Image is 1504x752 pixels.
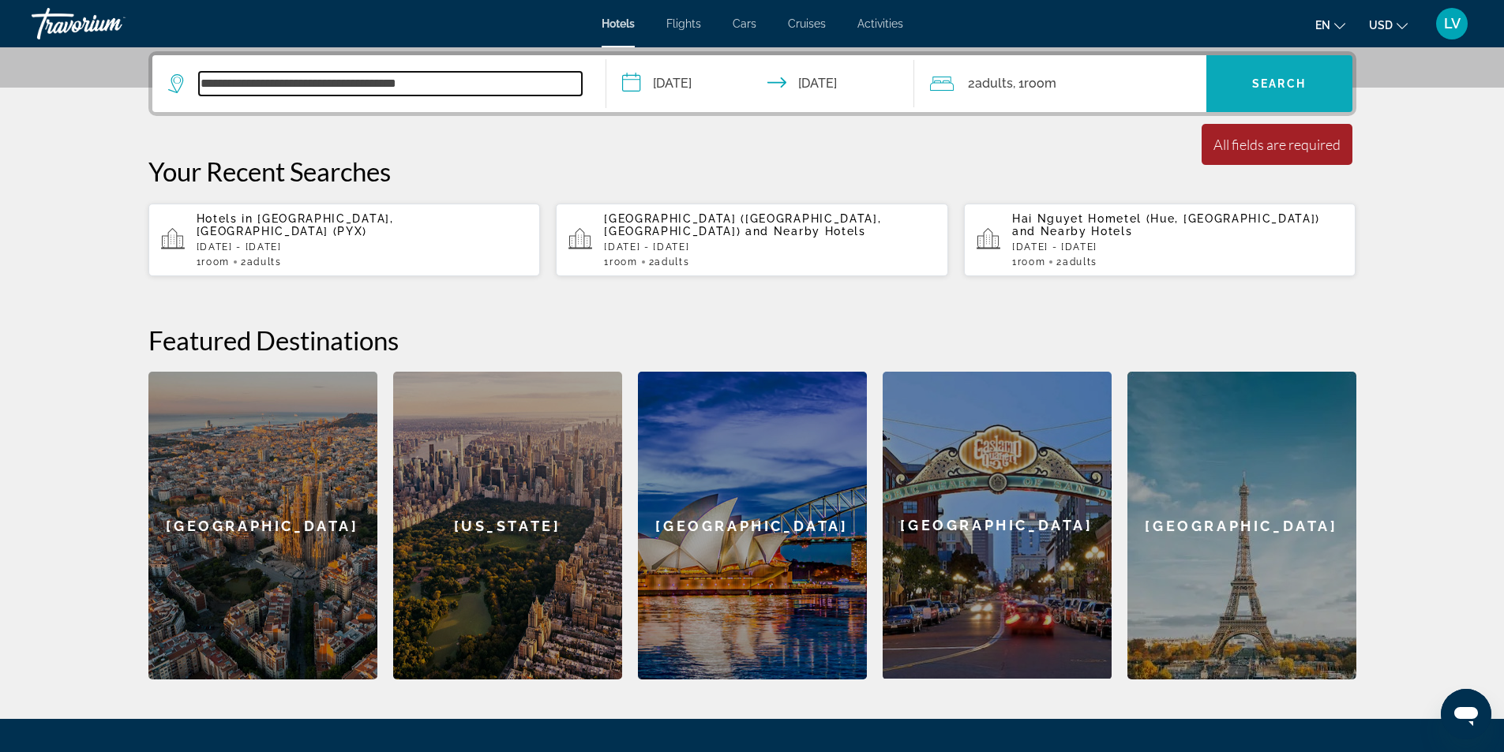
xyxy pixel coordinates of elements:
span: [GEOGRAPHIC_DATA], [GEOGRAPHIC_DATA] (PYX) [197,212,394,238]
button: User Menu [1431,7,1472,40]
span: 2 [241,256,282,268]
span: Hai Nguyet Hometel (Hue, [GEOGRAPHIC_DATA]) [1012,212,1320,225]
span: Adults [975,76,1013,91]
span: Adults [247,256,282,268]
a: Flights [666,17,701,30]
button: Change currency [1369,13,1408,36]
a: Hotels [602,17,635,30]
a: [GEOGRAPHIC_DATA] [638,372,867,679]
span: Room [201,256,230,268]
span: Adults [1063,256,1097,268]
span: Hotels in [197,212,253,225]
span: Room [609,256,638,268]
span: 1 [1012,256,1045,268]
p: [DATE] - [DATE] [604,241,936,253]
span: and Nearby Hotels [1012,225,1133,238]
span: 1 [604,256,637,268]
span: , 1 [1013,73,1056,95]
h2: Featured Destinations [148,324,1356,356]
a: Cruises [788,17,826,30]
button: [GEOGRAPHIC_DATA] ([GEOGRAPHIC_DATA], [GEOGRAPHIC_DATA]) and Nearby Hotels[DATE] - [DATE]1Room2Ad... [556,203,948,277]
a: [US_STATE] [393,372,622,679]
span: 2 [649,256,690,268]
a: Activities [857,17,903,30]
span: [GEOGRAPHIC_DATA] ([GEOGRAPHIC_DATA], [GEOGRAPHIC_DATA]) [604,212,881,238]
button: Search [1206,55,1352,112]
span: 2 [968,73,1013,95]
button: Hotels in [GEOGRAPHIC_DATA], [GEOGRAPHIC_DATA] (PYX)[DATE] - [DATE]1Room2Adults [148,203,541,277]
button: Travelers: 2 adults, 0 children [914,55,1206,112]
p: Your Recent Searches [148,155,1356,187]
iframe: Кнопка запуска окна обмена сообщениями [1441,689,1491,739]
button: Change language [1315,13,1345,36]
div: Search widget [152,55,1352,112]
div: [GEOGRAPHIC_DATA] [883,372,1112,679]
span: Room [1018,256,1046,268]
span: LV [1444,16,1461,32]
a: [GEOGRAPHIC_DATA] [1127,372,1356,679]
a: [GEOGRAPHIC_DATA] [148,372,377,679]
p: [DATE] - [DATE] [197,241,528,253]
a: Travorium [32,3,189,44]
span: 2 [1056,256,1097,268]
a: [GEOGRAPHIC_DATA] [883,372,1112,679]
button: Check-in date: Sep 28, 2025 Check-out date: Oct 4, 2025 [606,55,914,112]
span: Search [1252,77,1306,90]
button: Hai Nguyet Hometel (Hue, [GEOGRAPHIC_DATA]) and Nearby Hotels[DATE] - [DATE]1Room2Adults [964,203,1356,277]
span: en [1315,19,1330,32]
p: [DATE] - [DATE] [1012,241,1344,253]
span: USD [1369,19,1393,32]
span: 1 [197,256,230,268]
span: Adults [654,256,689,268]
span: Room [1024,76,1056,91]
a: Cars [733,17,756,30]
span: and Nearby Hotels [745,225,866,238]
div: All fields are required [1213,136,1341,153]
